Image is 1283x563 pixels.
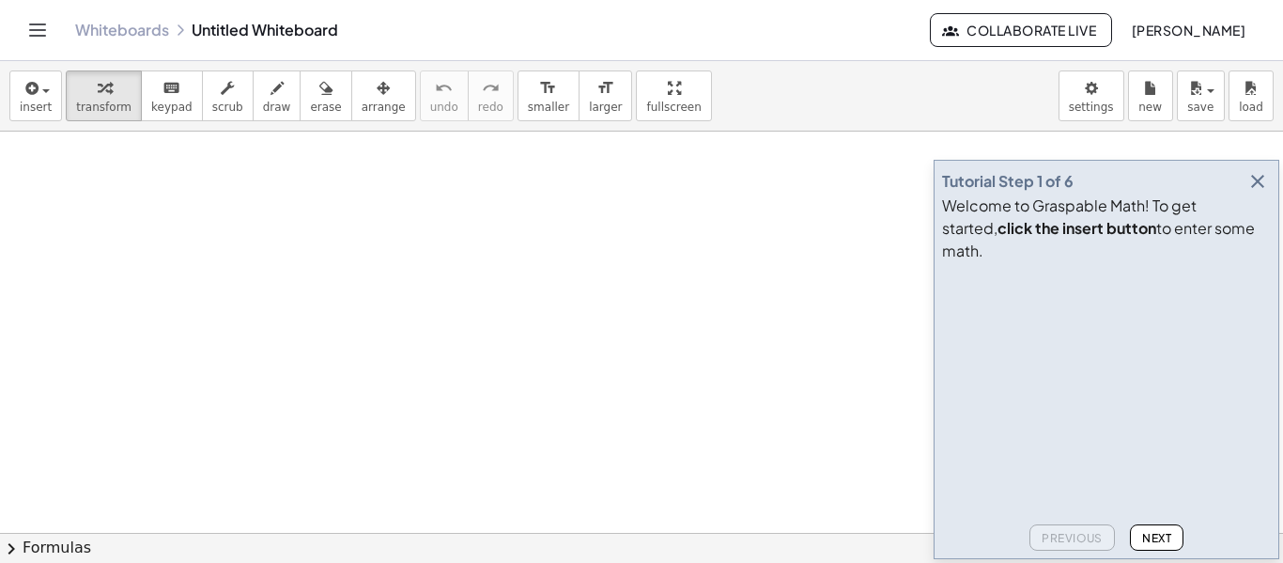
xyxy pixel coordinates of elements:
[1187,101,1213,114] span: save
[202,70,254,121] button: scrub
[942,170,1074,193] div: Tutorial Step 1 of 6
[75,21,169,39] a: Whiteboards
[1142,531,1171,545] span: Next
[151,101,193,114] span: keypad
[1069,101,1114,114] span: settings
[997,218,1156,238] b: click the insert button
[430,101,458,114] span: undo
[23,15,53,45] button: Toggle navigation
[930,13,1112,47] button: Collaborate Live
[141,70,203,121] button: keyboardkeypad
[9,70,62,121] button: insert
[1128,70,1173,121] button: new
[946,22,1096,39] span: Collaborate Live
[636,70,711,121] button: fullscreen
[435,77,453,100] i: undo
[579,70,632,121] button: format_sizelarger
[646,101,701,114] span: fullscreen
[528,101,569,114] span: smaller
[1239,101,1263,114] span: load
[468,70,514,121] button: redoredo
[300,70,351,121] button: erase
[351,70,416,121] button: arrange
[1130,524,1183,551] button: Next
[1229,70,1274,121] button: load
[253,70,301,121] button: draw
[1116,13,1260,47] button: [PERSON_NAME]
[478,101,503,114] span: redo
[420,70,469,121] button: undoundo
[76,101,131,114] span: transform
[942,195,1271,262] div: Welcome to Graspable Math! To get started, to enter some math.
[539,77,557,100] i: format_size
[162,77,180,100] i: keyboard
[212,101,243,114] span: scrub
[1177,70,1225,121] button: save
[263,101,291,114] span: draw
[1138,101,1162,114] span: new
[518,70,580,121] button: format_sizesmaller
[1059,70,1124,121] button: settings
[589,101,622,114] span: larger
[1131,22,1245,39] span: [PERSON_NAME]
[20,101,52,114] span: insert
[596,77,614,100] i: format_size
[310,101,341,114] span: erase
[66,70,142,121] button: transform
[482,77,500,100] i: redo
[362,101,406,114] span: arrange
